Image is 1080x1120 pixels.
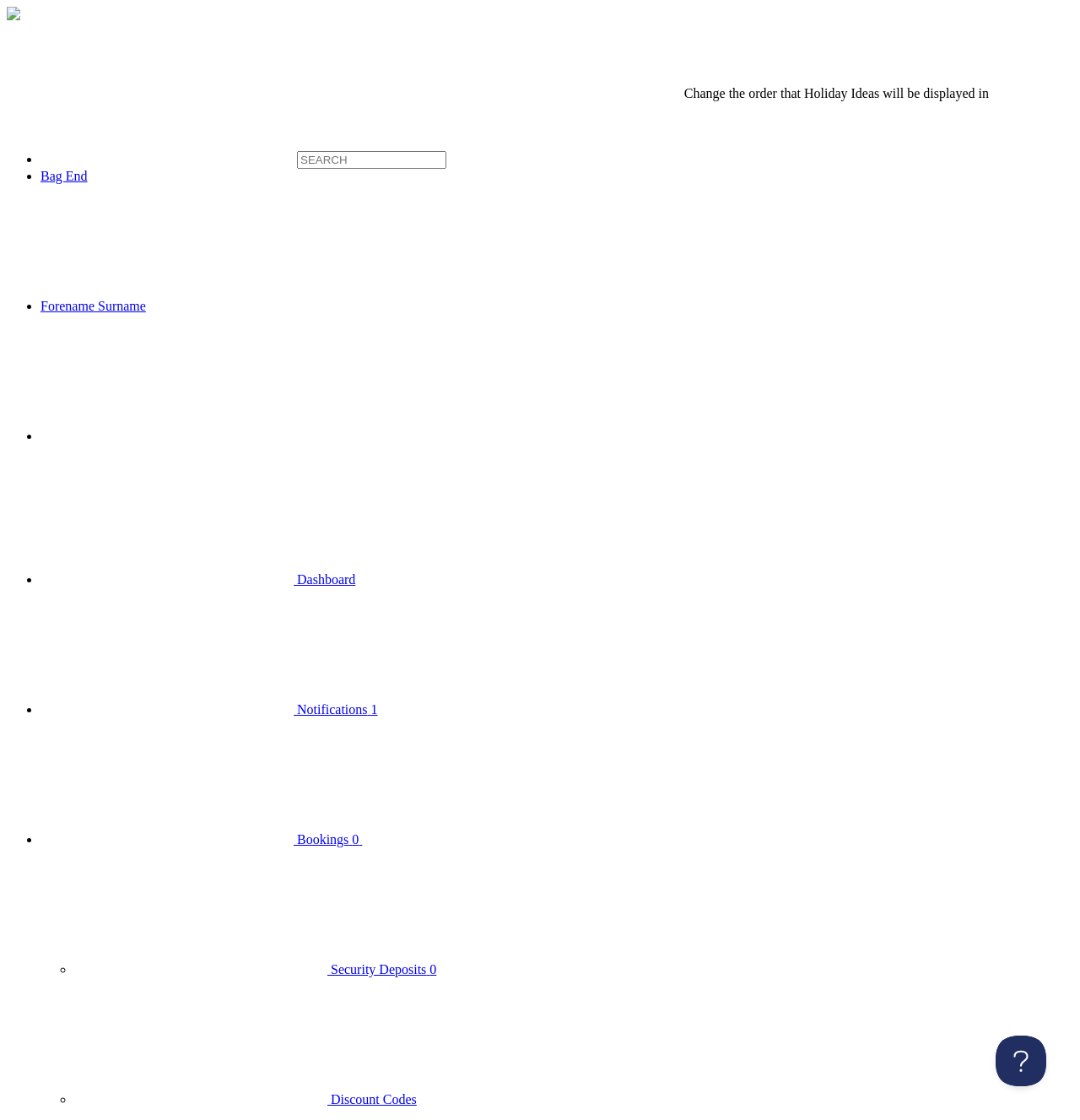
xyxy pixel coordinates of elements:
input: SEARCH [297,151,446,169]
span: Security Deposits [331,962,426,977]
div: Change the order that Holiday Ideas will be displayed in [684,86,989,101]
a: Security Deposits 0 [74,962,436,977]
a: Forename Surname [40,299,399,313]
span: 0 [429,962,436,977]
a: Bookings 0 [40,832,615,847]
span: Dashboard [297,572,355,587]
a: Bag End [40,169,88,183]
iframe: Toggle Customer Support [996,1036,1046,1086]
span: Notifications [297,702,368,717]
a: Notifications 1 [40,702,378,717]
span: 1 [371,702,378,717]
a: Dashboard [40,572,355,587]
img: menu-toggle-4520fedd754c2a8bde71ea2914dd820b131290c2d9d837ca924f0cce6f9668d0.png [7,7,20,20]
span: Discount Codes [331,1092,417,1106]
a: Discount Codes [74,1092,417,1106]
span: Bookings [297,832,348,847]
span: 0 [352,832,359,847]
